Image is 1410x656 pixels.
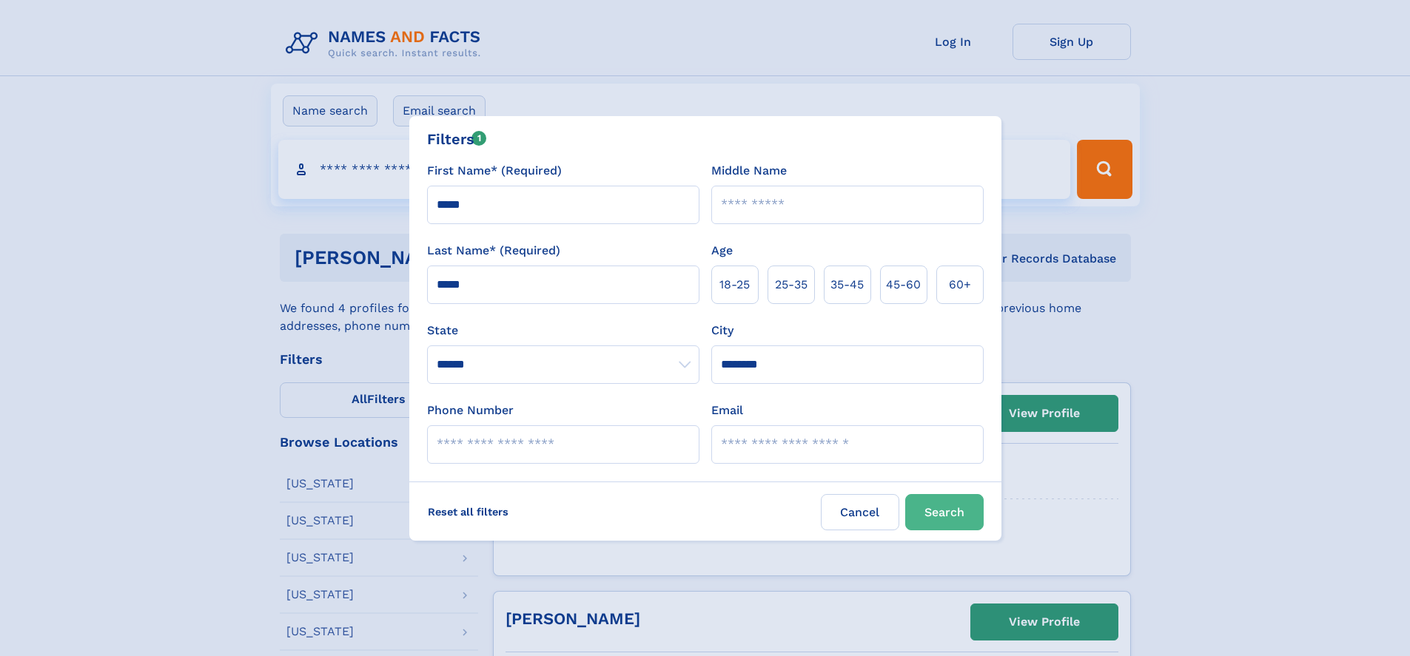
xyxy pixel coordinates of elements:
[830,276,864,294] span: 35‑45
[427,128,487,150] div: Filters
[949,276,971,294] span: 60+
[711,162,787,180] label: Middle Name
[427,242,560,260] label: Last Name* (Required)
[719,276,750,294] span: 18‑25
[711,322,733,339] label: City
[711,402,743,419] label: Email
[427,322,699,339] label: State
[821,494,899,530] label: Cancel
[427,402,514,419] label: Phone Number
[427,162,562,180] label: First Name* (Required)
[711,242,733,260] label: Age
[418,494,518,530] label: Reset all filters
[905,494,984,530] button: Search
[775,276,808,294] span: 25‑35
[886,276,921,294] span: 45‑60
